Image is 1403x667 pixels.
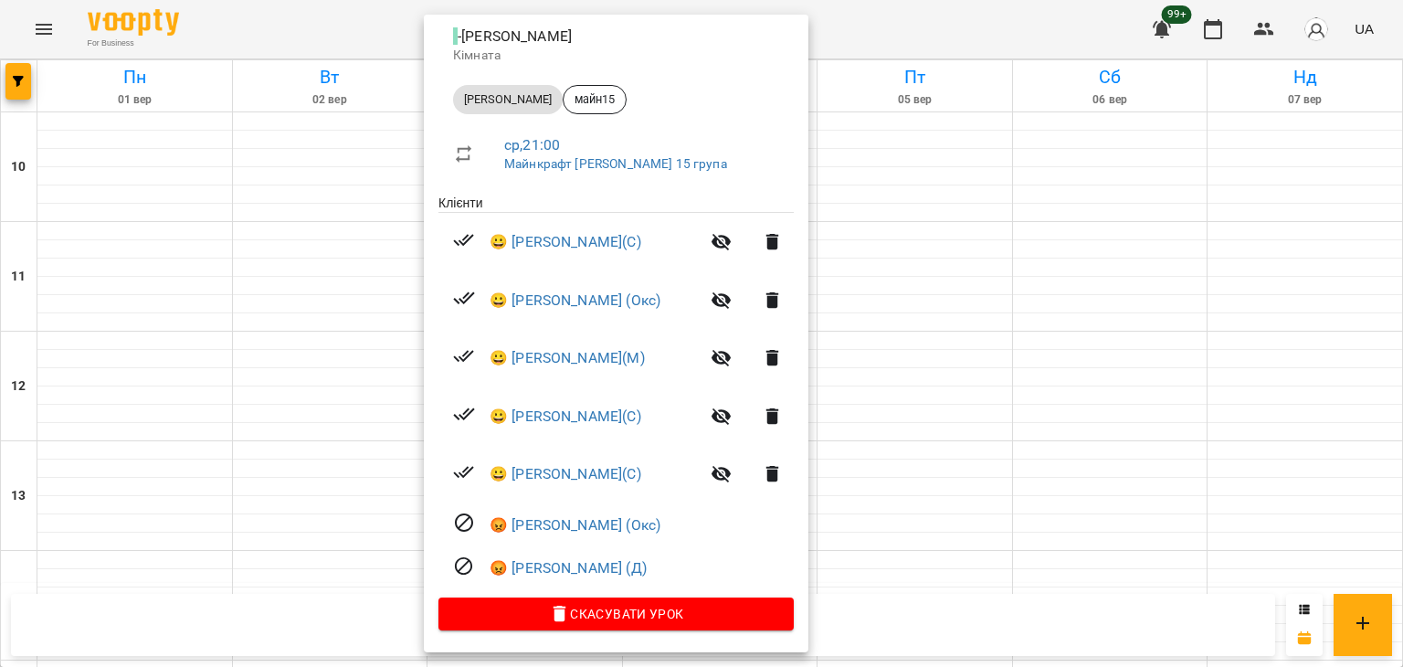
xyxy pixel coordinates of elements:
span: майн15 [564,91,626,108]
a: 😀 [PERSON_NAME](С) [490,231,641,253]
div: майн15 [563,85,627,114]
span: [PERSON_NAME] [453,91,563,108]
a: Майнкрафт [PERSON_NAME] 15 група [504,156,727,171]
a: 😀 [PERSON_NAME](С) [490,406,641,428]
a: 😡 [PERSON_NAME] (Д) [490,557,647,579]
a: 😀 [PERSON_NAME](М) [490,347,645,369]
button: Скасувати Урок [438,598,794,630]
span: Скасувати Урок [453,603,779,625]
svg: Візит скасовано [453,512,475,534]
a: ср , 21:00 [504,136,560,154]
a: 😀 [PERSON_NAME](С) [490,463,641,485]
span: - [PERSON_NAME] [453,27,575,45]
ul: Клієнти [438,194,794,598]
svg: Візит сплачено [453,461,475,483]
svg: Візит скасовано [453,556,475,577]
a: 😡 [PERSON_NAME] (Окс) [490,514,660,536]
svg: Візит сплачено [453,287,475,309]
a: 😀 [PERSON_NAME] (Окс) [490,290,660,312]
p: Кімната [453,47,779,65]
svg: Візит сплачено [453,229,475,251]
svg: Візит сплачено [453,345,475,367]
